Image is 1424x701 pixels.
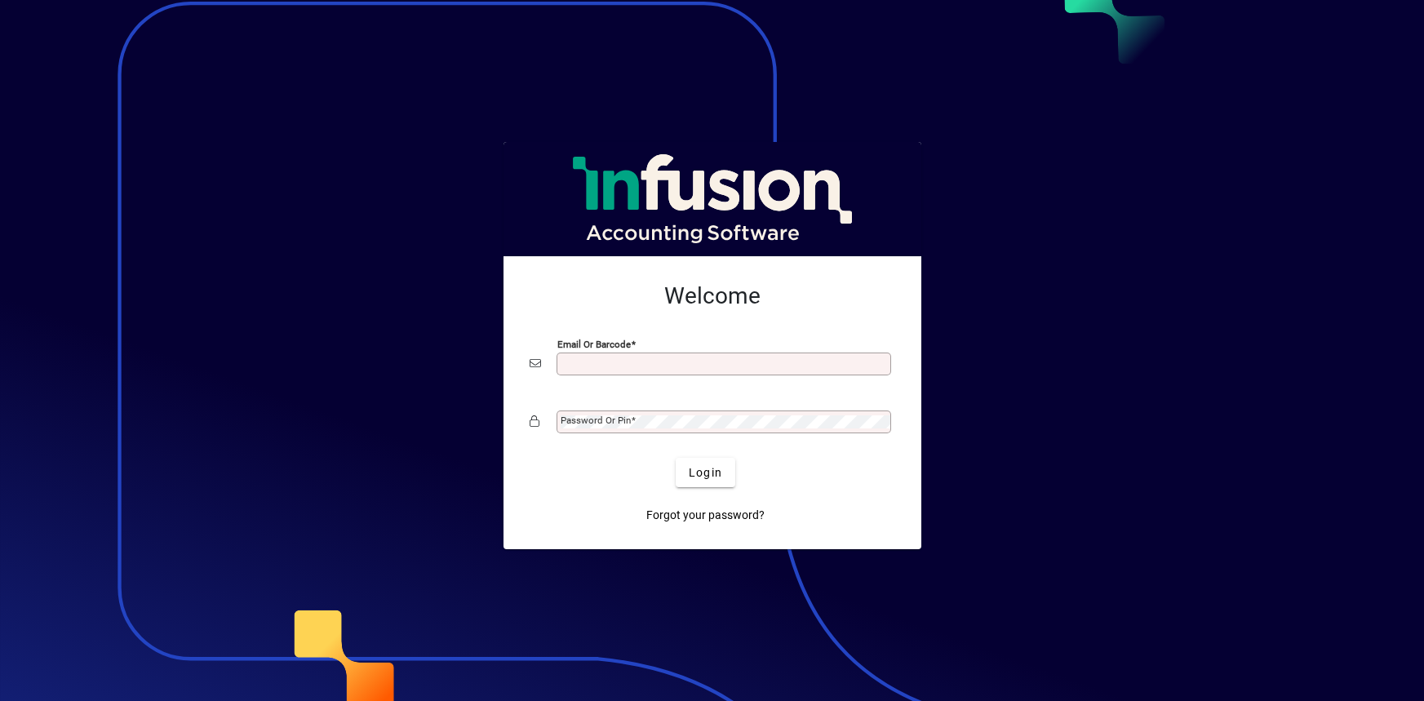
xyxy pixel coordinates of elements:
a: Forgot your password? [640,500,771,530]
mat-label: Email or Barcode [557,339,631,350]
mat-label: Password or Pin [561,415,631,426]
span: Login [689,464,722,481]
h2: Welcome [530,282,895,310]
span: Forgot your password? [646,507,765,524]
button: Login [676,458,735,487]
